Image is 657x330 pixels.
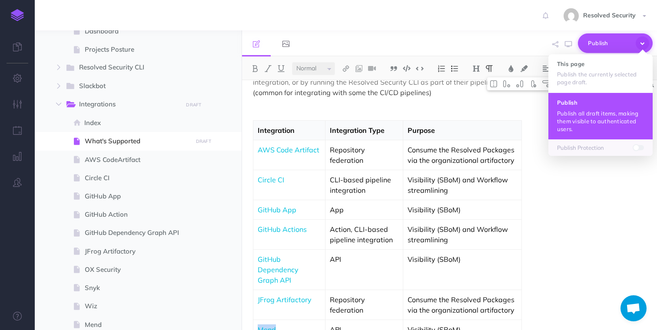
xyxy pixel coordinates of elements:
a: AWS Code Artifact [258,145,319,154]
img: Add image button [355,65,363,72]
span: GitHub App [85,191,189,201]
span: GitHub Dependency Graph API [85,228,189,238]
img: Alignment dropdown menu button [542,65,550,72]
span: Index [84,118,189,128]
p: Integration [258,125,321,135]
span: OX Security [85,264,189,275]
img: Inline code button [416,65,424,72]
h4: This page [557,61,644,67]
img: Link button [342,65,350,72]
a: GitHub Actions [258,225,307,234]
a: GitHub App [258,205,296,214]
p: Visibility (SBoM) and Workflow streamlining [408,224,517,245]
p: Purpose [408,125,517,135]
a: Open chat [620,295,647,321]
button: DRAFT [192,136,214,146]
p: Integration Type [330,125,398,135]
img: Add video button [368,65,376,72]
span: Slackbot [79,81,176,92]
p: Publish Protection [557,144,644,152]
img: logo-mark.svg [11,9,24,21]
span: Projects Posture [85,44,189,55]
button: This page Publish the currently selected page draft. [548,54,653,92]
p: Action, CLI-based pipeline integration [330,224,398,245]
small: DRAFT [196,139,211,144]
p: Consume the Resolved Packages via the organizational artifactory [408,145,517,165]
span: Integrations [79,99,176,110]
img: Toggle cell merge button [490,80,498,87]
p: CLI-based pipeline integration [330,175,398,195]
a: Circle CI [258,175,284,184]
small: DRAFT [186,102,201,108]
img: Code block button [403,65,411,72]
img: Add column after merge button [516,80,524,87]
h4: Publish [557,99,644,106]
span: Resolved Security [579,11,640,19]
img: Delete column button [529,80,537,87]
p: Visibility (SBoM) [408,205,517,215]
button: Publish Publish all draft items, making them visible to authenticated users. [548,92,653,139]
p: Visibility (SBoM) [408,254,517,264]
span: Dashboard [85,26,189,36]
a: JFrog Artifactory [258,295,312,304]
img: Unordered list button [451,65,458,72]
button: DRAFT [183,100,205,110]
span: Circle CI [85,173,189,183]
img: Text background color button [520,65,528,72]
p: Repository federation [330,145,398,165]
span: JFrog Artifactory [85,246,189,257]
p: API [330,254,398,264]
span: GitHub Action [85,209,189,220]
p: Publish all draft items, making them visible to authenticated users. [557,109,644,133]
img: Underline button [277,65,285,72]
span: What's Supported [85,136,189,146]
img: Paragraph button [485,65,493,72]
span: Publish [588,36,631,50]
img: Add row before button [542,80,550,87]
img: 8b1647bb1cd73c15cae5ed120f1c6fc6.jpg [564,8,579,23]
span: Resolved Security CLI [79,62,176,73]
img: Add column Before Merge [503,80,511,87]
p: Consume the Resolved Packages via the organizational artifactory [408,294,517,315]
img: Bold button [251,65,259,72]
span: AWS CodeArtifact [85,155,189,165]
img: Headings dropdown button [472,65,480,72]
span: Wiz [85,301,189,311]
p: We integrated with the various systems, either by using their native API integration, or by runni... [253,66,521,98]
p: Visibility (SBoM) and Workflow streamlining [408,175,517,195]
a: GitHub Dependency Graph API [258,255,300,284]
p: App [330,205,398,215]
button: Publish [578,33,653,53]
img: Blockquote button [390,65,398,72]
span: Snyk [85,283,189,293]
img: Text color button [507,65,515,72]
img: Italic button [264,65,272,72]
img: Ordered list button [438,65,445,72]
span: Mend [85,320,189,330]
p: Publish the currently selected page draft. [557,70,644,86]
p: Repository federation [330,294,398,315]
